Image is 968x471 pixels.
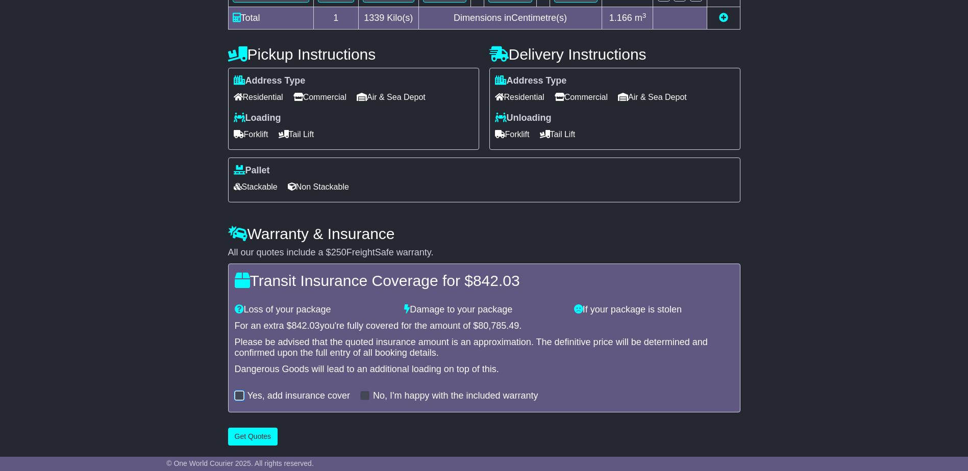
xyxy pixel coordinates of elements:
span: Commercial [555,89,608,105]
span: Non Stackable [288,179,349,195]
td: 1 [313,7,358,30]
span: Commercial [293,89,346,105]
span: Tail Lift [279,126,314,142]
div: Please be advised that the quoted insurance amount is an approximation. The definitive price will... [235,337,734,359]
div: For an extra $ you're fully covered for the amount of $ . [235,321,734,332]
span: Air & Sea Depot [618,89,687,105]
label: Unloading [495,113,552,124]
span: Residential [234,89,283,105]
span: 250 [331,247,346,257]
button: Get Quotes [228,428,278,446]
label: Loading [234,113,281,124]
h4: Pickup Instructions [228,46,479,63]
span: 842.03 [473,272,520,289]
td: Kilo(s) [358,7,418,30]
div: If your package is stolen [569,304,739,316]
td: Total [228,7,313,30]
label: No, I'm happy with the included warranty [373,390,538,402]
span: 1.166 [609,13,632,23]
div: All our quotes include a $ FreightSafe warranty. [228,247,740,258]
span: 1339 [364,13,384,23]
span: 80,785.49 [478,321,519,331]
div: Loss of your package [230,304,400,316]
h4: Delivery Instructions [489,46,740,63]
span: 842.03 [292,321,320,331]
span: Air & Sea Depot [357,89,426,105]
td: Dimensions in Centimetre(s) [418,7,602,30]
span: © One World Courier 2025. All rights reserved. [166,459,314,467]
div: Damage to your package [399,304,569,316]
div: Dangerous Goods will lead to an additional loading on top of this. [235,364,734,375]
span: Tail Lift [540,126,576,142]
span: Forklift [234,126,268,142]
h4: Transit Insurance Coverage for $ [235,272,734,289]
label: Yes, add insurance cover [247,390,350,402]
span: m [635,13,647,23]
span: Forklift [495,126,530,142]
span: Stackable [234,179,278,195]
sup: 3 [642,12,647,19]
h4: Warranty & Insurance [228,225,740,242]
label: Address Type [234,75,306,87]
a: Add new item [719,13,728,23]
span: Residential [495,89,544,105]
label: Pallet [234,165,270,176]
label: Address Type [495,75,567,87]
